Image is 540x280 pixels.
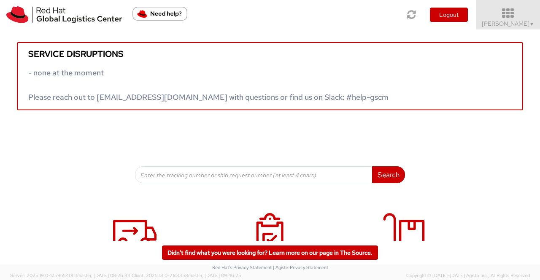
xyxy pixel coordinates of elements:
span: master, [DATE] 08:26:33 [77,272,130,278]
span: - none at the moment Please reach out to [EMAIL_ADDRESS][DOMAIN_NAME] with questions or find us o... [28,68,389,102]
span: ▼ [529,21,535,27]
span: Server: 2025.19.0-1259b540fc1 [10,272,130,278]
a: Service disruptions - none at the moment Please reach out to [EMAIL_ADDRESS][DOMAIN_NAME] with qu... [17,42,523,110]
span: Client: 2025.18.0-71d3358 [132,272,241,278]
a: | Agistix Privacy Statement [273,264,328,270]
button: Need help? [132,7,187,21]
button: Search [372,166,405,183]
img: rh-logistics-00dfa346123c4ec078e1.svg [6,6,122,23]
a: Red Hat's Privacy Statement [212,264,272,270]
span: [PERSON_NAME] [482,20,535,27]
button: Logout [430,8,468,22]
a: Didn't find what you were looking for? Learn more on our page in The Source. [162,245,378,260]
span: Copyright © [DATE]-[DATE] Agistix Inc., All Rights Reserved [406,272,530,279]
h5: Service disruptions [28,49,512,59]
span: master, [DATE] 09:46:25 [188,272,241,278]
input: Enter the tracking number or ship request number (at least 4 chars) [135,166,373,183]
